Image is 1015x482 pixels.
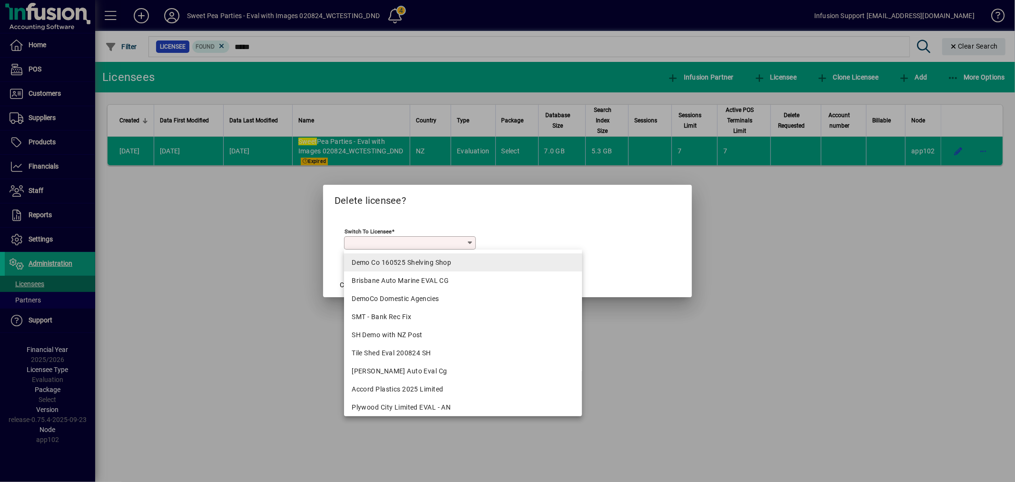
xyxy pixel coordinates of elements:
mat-option: Tile Shed Eval 200824 SH [344,344,582,362]
h2: Delete licensee? [323,185,692,212]
mat-option: Demo Co 160525 Shelving Shop [344,253,582,271]
mat-option: Plywood City Limited EVAL - AN [344,398,582,416]
div: SMT - Bank Rec Fix [352,312,574,322]
div: Tile Shed Eval 200824 SH [352,348,574,358]
mat-label: Switch to licensee [345,228,392,235]
mat-option: Accord Plastics 2025 Limited [344,380,582,398]
div: Brisbane Auto Marine EVAL CG [352,276,574,286]
div: Plywood City Limited EVAL - AN [352,402,574,412]
div: Demo Co 160525 Shelving Shop [352,258,574,268]
div: [PERSON_NAME] Auto Eval Cg [352,366,574,376]
button: Cancel [335,276,365,293]
mat-option: M V Birchall Auto Eval Cg [344,362,582,380]
div: DemoCo Domestic Agencies [352,294,574,304]
mat-option: DemoCo Domestic Agencies [344,290,582,308]
mat-option: SMT - Bank Rec Fix [344,308,582,326]
div: Accord Plastics 2025 Limited [352,384,574,394]
span: Cancel [340,280,360,290]
div: SH Demo with NZ Post [352,330,574,340]
mat-option: Brisbane Auto Marine EVAL CG [344,271,582,290]
mat-option: SH Demo with NZ Post [344,326,582,344]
